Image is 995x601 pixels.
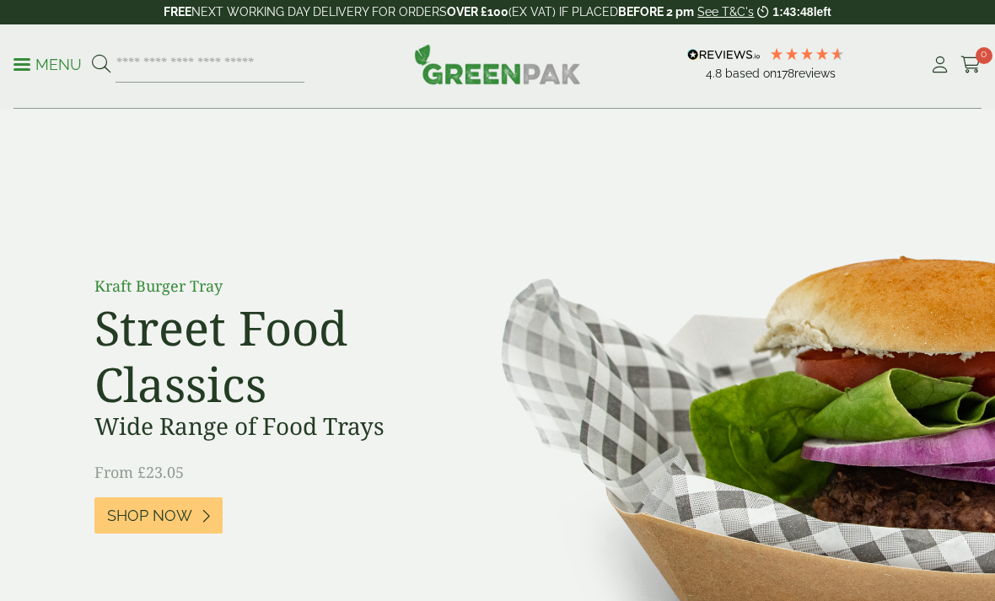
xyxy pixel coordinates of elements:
[164,5,191,19] strong: FREE
[777,67,794,80] span: 178
[414,44,581,84] img: GreenPak Supplies
[772,5,813,19] span: 1:43:48
[929,56,950,73] i: My Account
[94,412,474,441] h3: Wide Range of Food Trays
[697,5,754,19] a: See T&C's
[960,52,982,78] a: 0
[94,275,474,298] p: Kraft Burger Tray
[13,55,82,75] p: Menu
[13,55,82,72] a: Menu
[794,67,836,80] span: reviews
[94,462,184,482] span: From £23.05
[769,46,845,62] div: 4.78 Stars
[814,5,831,19] span: left
[107,507,192,525] span: Shop Now
[94,299,474,412] h2: Street Food Classics
[976,47,992,64] span: 0
[94,497,223,534] a: Shop Now
[960,56,982,73] i: Cart
[618,5,694,19] strong: BEFORE 2 pm
[447,5,508,19] strong: OVER £100
[706,67,725,80] span: 4.8
[687,49,761,61] img: REVIEWS.io
[725,67,777,80] span: Based on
